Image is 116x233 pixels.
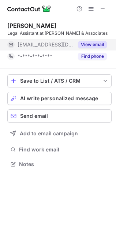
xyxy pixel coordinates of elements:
[7,30,112,37] div: Legal Assistant at [PERSON_NAME] & Associates
[78,53,107,60] button: Reveal Button
[7,92,112,105] button: AI write personalized message
[20,95,98,101] span: AI write personalized message
[7,74,112,87] button: save-profile-one-click
[7,109,112,123] button: Send email
[7,159,112,169] button: Notes
[19,161,109,168] span: Notes
[19,146,109,153] span: Find work email
[18,41,74,48] span: [EMAIL_ADDRESS][DOMAIN_NAME]
[20,78,99,84] div: Save to List / ATS / CRM
[7,22,56,29] div: [PERSON_NAME]
[78,41,107,48] button: Reveal Button
[20,113,48,119] span: Send email
[7,4,51,13] img: ContactOut v5.3.10
[7,144,112,155] button: Find work email
[20,131,78,136] span: Add to email campaign
[7,127,112,140] button: Add to email campaign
